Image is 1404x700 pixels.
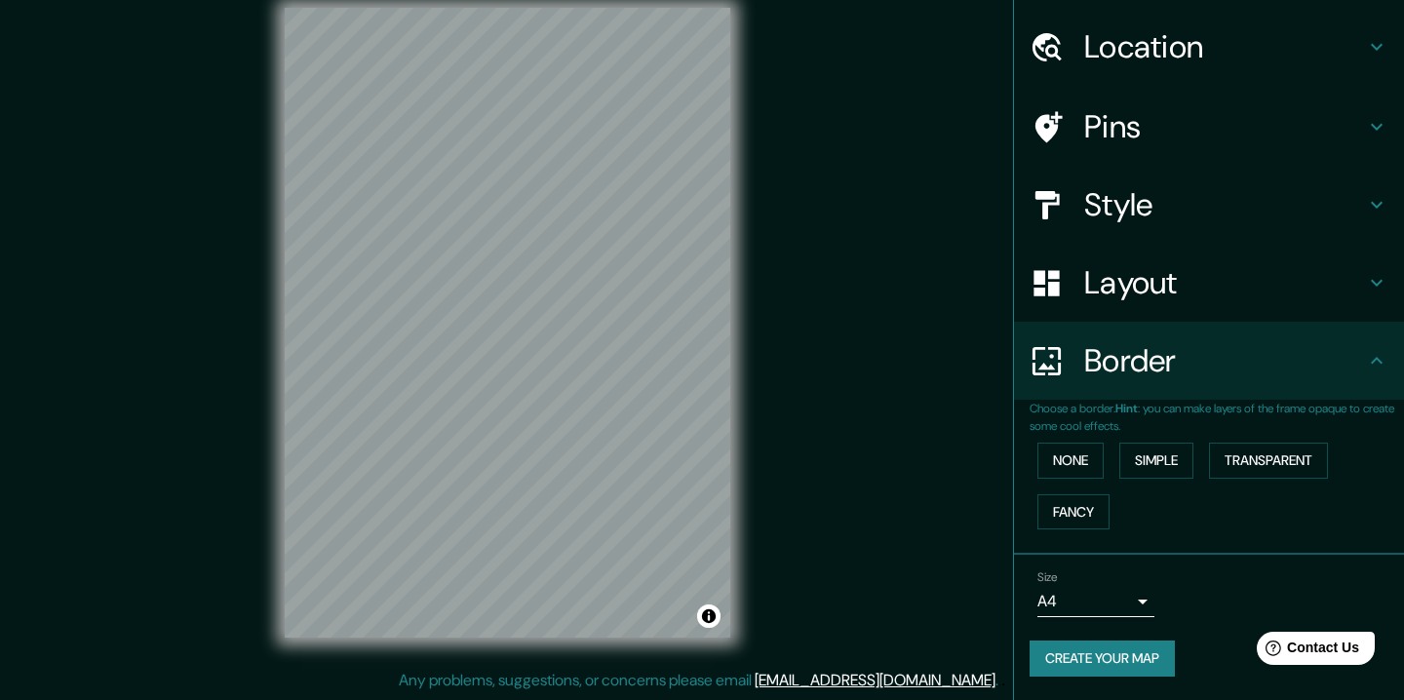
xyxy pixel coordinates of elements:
div: . [1001,669,1005,692]
button: Toggle attribution [697,604,721,628]
button: Fancy [1037,494,1110,530]
iframe: Help widget launcher [1230,624,1383,679]
div: Border [1014,322,1404,400]
b: Hint [1115,401,1138,416]
h4: Location [1084,27,1365,66]
div: Location [1014,8,1404,86]
p: Any problems, suggestions, or concerns please email . [399,669,998,692]
a: [EMAIL_ADDRESS][DOMAIN_NAME] [755,670,995,690]
h4: Border [1084,341,1365,380]
h4: Pins [1084,107,1365,146]
h4: Layout [1084,263,1365,302]
button: Create your map [1030,641,1175,677]
div: Pins [1014,88,1404,166]
div: Style [1014,166,1404,244]
div: A4 [1037,586,1154,617]
button: Transparent [1209,443,1328,479]
button: Simple [1119,443,1193,479]
p: Choose a border. : you can make layers of the frame opaque to create some cool effects. [1030,400,1404,435]
canvas: Map [285,8,730,638]
label: Size [1037,569,1058,586]
h4: Style [1084,185,1365,224]
button: None [1037,443,1104,479]
div: Layout [1014,244,1404,322]
div: . [998,669,1001,692]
